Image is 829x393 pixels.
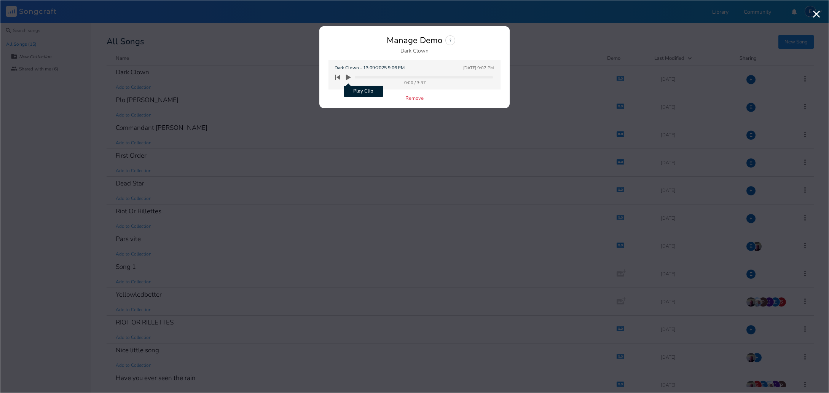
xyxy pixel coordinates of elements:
div: Dark Clown [400,48,429,54]
button: Play Clip [343,71,354,83]
button: Remove [405,96,424,102]
div: [DATE] 9:07 PM [463,66,494,70]
span: Dark Clown - 13:09:2025 9.06 PM [335,64,405,72]
div: Manage Demo [387,36,442,45]
div: 0:00 / 3:37 [337,81,493,85]
div: ? [445,35,455,45]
